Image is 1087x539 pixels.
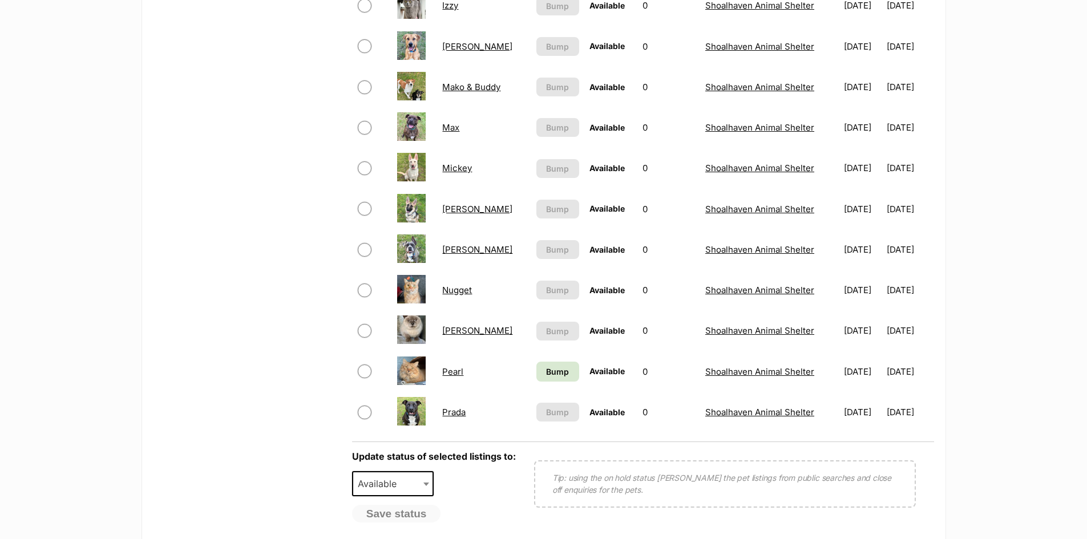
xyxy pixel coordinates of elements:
[536,118,579,137] button: Bump
[353,476,408,492] span: Available
[705,244,814,255] a: Shoalhaven Animal Shelter
[546,325,569,337] span: Bump
[546,40,569,52] span: Bump
[552,472,898,496] p: Tip: using the on hold status [PERSON_NAME] the pet listings from public searches and close off e...
[352,505,441,523] button: Save status
[546,406,569,418] span: Bump
[442,407,466,418] a: Prada
[442,366,463,377] a: Pearl
[546,284,569,296] span: Bump
[589,204,625,213] span: Available
[638,27,700,66] td: 0
[887,270,933,310] td: [DATE]
[546,366,569,378] span: Bump
[887,392,933,432] td: [DATE]
[536,403,579,422] button: Bump
[887,311,933,350] td: [DATE]
[705,285,814,295] a: Shoalhaven Animal Shelter
[839,352,885,391] td: [DATE]
[839,148,885,188] td: [DATE]
[589,1,625,10] span: Available
[705,204,814,214] a: Shoalhaven Animal Shelter
[705,407,814,418] a: Shoalhaven Animal Shelter
[589,163,625,173] span: Available
[887,189,933,229] td: [DATE]
[536,37,579,56] button: Bump
[638,230,700,269] td: 0
[887,352,933,391] td: [DATE]
[442,325,512,336] a: [PERSON_NAME]
[442,204,512,214] a: [PERSON_NAME]
[705,122,814,133] a: Shoalhaven Animal Shelter
[589,245,625,254] span: Available
[546,203,569,215] span: Bump
[536,200,579,218] button: Bump
[589,123,625,132] span: Available
[442,163,472,173] a: Mickey
[839,67,885,107] td: [DATE]
[442,285,472,295] a: Nugget
[352,451,516,462] label: Update status of selected listings to:
[705,366,814,377] a: Shoalhaven Animal Shelter
[638,352,700,391] td: 0
[589,82,625,92] span: Available
[546,163,569,175] span: Bump
[442,41,512,52] a: [PERSON_NAME]
[839,270,885,310] td: [DATE]
[839,189,885,229] td: [DATE]
[536,322,579,341] button: Bump
[638,189,700,229] td: 0
[839,230,885,269] td: [DATE]
[589,285,625,295] span: Available
[839,27,885,66] td: [DATE]
[352,471,434,496] span: Available
[887,148,933,188] td: [DATE]
[705,163,814,173] a: Shoalhaven Animal Shelter
[638,148,700,188] td: 0
[887,230,933,269] td: [DATE]
[887,67,933,107] td: [DATE]
[589,326,625,335] span: Available
[638,392,700,432] td: 0
[887,108,933,147] td: [DATE]
[839,392,885,432] td: [DATE]
[638,270,700,310] td: 0
[705,82,814,92] a: Shoalhaven Animal Shelter
[589,41,625,51] span: Available
[638,311,700,350] td: 0
[442,82,500,92] a: Mako & Buddy
[536,78,579,96] button: Bump
[536,159,579,178] button: Bump
[536,362,579,382] a: Bump
[536,240,579,259] button: Bump
[589,366,625,376] span: Available
[887,27,933,66] td: [DATE]
[705,325,814,336] a: Shoalhaven Animal Shelter
[638,67,700,107] td: 0
[839,108,885,147] td: [DATE]
[546,81,569,93] span: Bump
[546,244,569,256] span: Bump
[546,121,569,133] span: Bump
[638,108,700,147] td: 0
[839,311,885,350] td: [DATE]
[705,41,814,52] a: Shoalhaven Animal Shelter
[442,122,459,133] a: Max
[442,244,512,255] a: [PERSON_NAME]
[589,407,625,417] span: Available
[536,281,579,299] button: Bump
